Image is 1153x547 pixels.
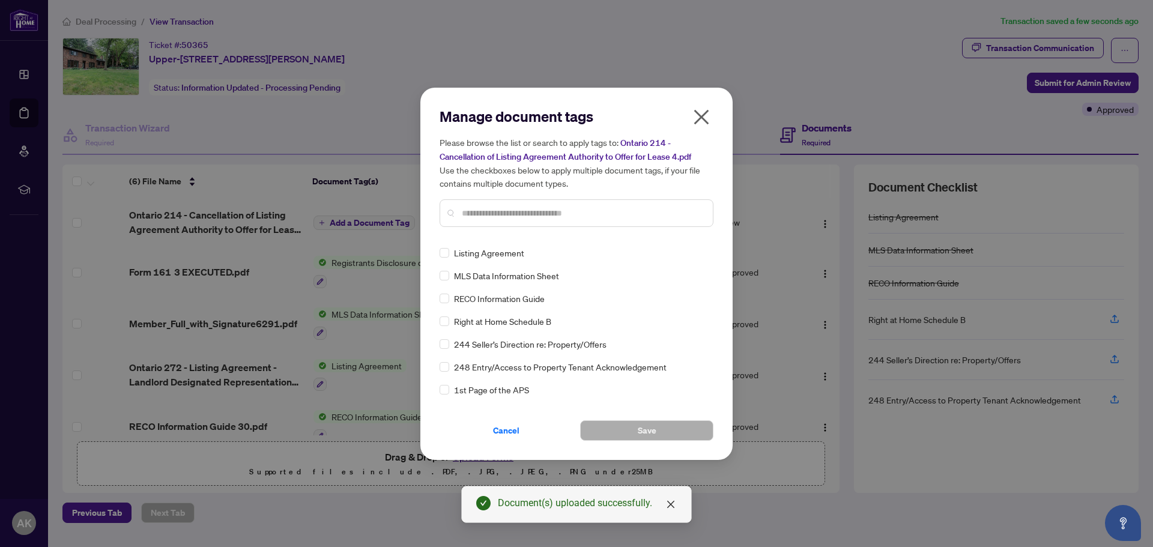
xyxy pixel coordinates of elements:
[1105,505,1141,541] button: Open asap
[454,315,551,328] span: Right at Home Schedule B
[454,246,524,259] span: Listing Agreement
[454,337,607,351] span: 244 Seller’s Direction re: Property/Offers
[454,383,529,396] span: 1st Page of the APS
[692,107,711,127] span: close
[454,360,667,373] span: 248 Entry/Access to Property Tenant Acknowledgement
[440,138,691,162] span: Ontario 214 - Cancellation of Listing Agreement Authority to Offer for Lease 4.pdf
[476,496,491,510] span: check-circle
[454,292,545,305] span: RECO Information Guide
[454,269,559,282] span: MLS Data Information Sheet
[666,500,676,509] span: close
[664,498,677,511] a: Close
[440,420,573,441] button: Cancel
[440,136,713,190] h5: Please browse the list or search to apply tags to: Use the checkboxes below to apply multiple doc...
[498,496,677,510] div: Document(s) uploaded successfully.
[440,107,713,126] h2: Manage document tags
[493,421,519,440] span: Cancel
[580,420,713,441] button: Save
